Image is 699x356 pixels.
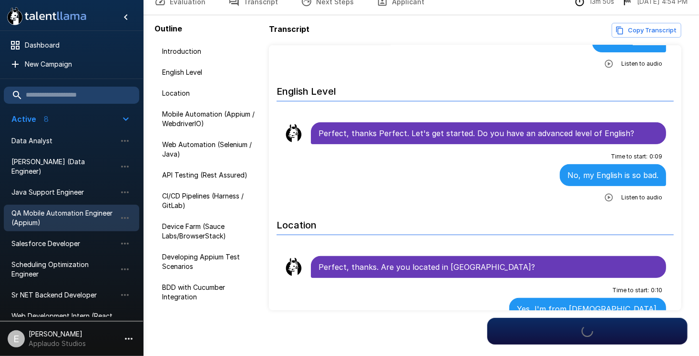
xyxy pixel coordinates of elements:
[162,170,257,180] span: API Testing (Rest Assured)
[612,286,649,295] span: Time to start :
[154,167,265,184] div: API Testing (Rest Assured)
[162,47,257,56] span: Introduction
[154,24,182,33] b: Outline
[269,24,309,34] b: Transcript
[154,248,265,275] div: Developing Appium Test Scenarios
[154,279,265,306] div: BDD with Cucumber Integration
[284,257,303,277] img: llama_clean.png
[162,68,257,77] span: English Level
[284,124,303,143] img: llama_clean.png
[154,43,265,60] div: Introduction
[154,188,265,214] div: CI/CD Pipelines (Harness / GitLab)
[162,252,257,271] span: Developing Appium Test Scenarios
[611,152,648,161] span: Time to start :
[162,89,257,98] span: Location
[517,303,658,315] p: Yes, I'm from [DEMOGRAPHIC_DATA].
[162,109,257,129] span: Mobile Automation (Appium / WebdriverIO)
[154,218,265,245] div: Device Farm (Sauce Labs/BrowserStack)
[154,106,265,132] div: Mobile Automation (Appium / WebdriverIO)
[567,169,658,181] p: No, my English is so bad.
[162,140,257,159] span: Web Automation (Selenium / Java)
[612,23,681,38] button: Copy transcript
[651,286,662,295] span: 0 : 10
[319,261,658,273] p: Perfect, thanks. Are you located in [GEOGRAPHIC_DATA]?
[154,309,265,336] div: Selenium and Java Automation
[621,193,662,202] span: Listen to audio
[649,152,662,161] span: 0 : 09
[162,191,257,210] span: CI/CD Pipelines (Harness / GitLab)
[277,76,674,101] h6: English Level
[162,222,257,241] span: Device Farm (Sauce Labs/BrowserStack)
[154,136,265,163] div: Web Automation (Selenium / Java)
[162,283,257,302] span: BDD with Cucumber Integration
[319,128,658,139] p: Perfect, thanks Perfect. Let's get started. Do you have an advanced level of English?
[277,210,674,235] h6: Location
[154,64,265,81] div: English Level
[154,85,265,102] div: Location
[621,59,662,69] span: Listen to audio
